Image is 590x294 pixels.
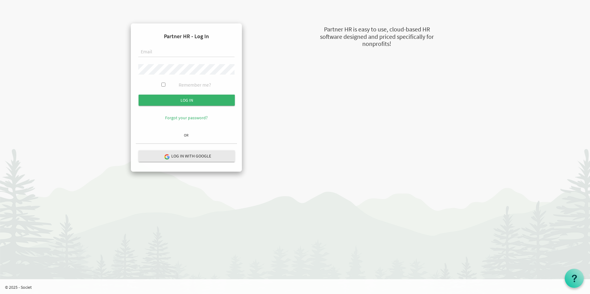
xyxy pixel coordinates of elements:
[164,154,169,159] img: google-logo.png
[289,39,465,48] div: nonprofits!
[136,133,237,137] h6: OR
[139,95,235,106] input: Log in
[289,25,465,34] div: Partner HR is easy to use, cloud-based HR
[138,47,235,57] input: Email
[165,115,208,120] a: Forgot your password?
[289,32,465,41] div: software designed and priced specifically for
[136,28,237,44] h4: Partner HR - Log In
[179,81,211,88] label: Remember me?
[5,284,590,290] p: © 2025 - Societ
[139,150,235,162] button: Log in with Google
